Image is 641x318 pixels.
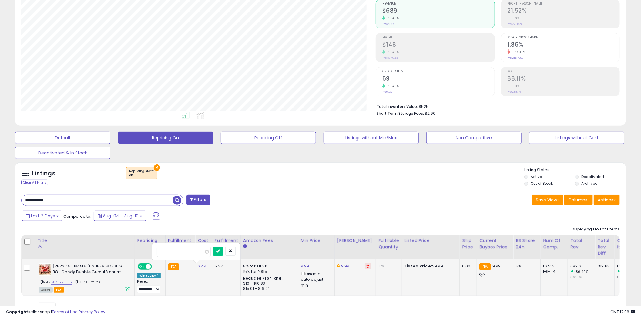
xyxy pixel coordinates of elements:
small: -87.95% [510,50,526,55]
h2: 1.86% [508,41,620,49]
button: Columns [564,195,593,205]
a: 9.99 [301,263,309,269]
div: Num of Comp. [543,237,565,250]
button: Listings without Min/Max [324,132,419,144]
small: Prev: $79.55 [382,56,398,60]
h2: 21.52% [508,7,620,15]
div: Total Rev. [570,237,592,250]
div: 15% for > $15 [243,269,294,274]
button: Repricing On [118,132,213,144]
span: Repricing state : [129,169,154,178]
div: Ordered Items [617,237,639,250]
a: B07FY25FPS [51,280,72,285]
small: 86.49% [385,50,399,55]
div: seller snap | | [6,309,105,315]
span: Revenue [382,2,495,5]
button: Actions [594,195,620,205]
div: $10 - $10.83 [243,281,294,286]
small: Prev: $370 [382,22,396,26]
div: ASIN: [39,263,130,292]
span: Show: entries [26,304,69,310]
div: $9.99 [404,263,455,269]
div: Current Buybox Price [479,237,511,250]
button: Default [15,132,110,144]
div: BB Share 24h. [516,237,538,250]
div: Fulfillable Quantity [378,237,399,250]
span: FBA [54,287,64,293]
label: Out of Stock [531,181,553,186]
small: FBA [479,263,491,270]
div: Preset: [137,280,161,293]
b: Total Inventory Value: [377,104,418,109]
h5: Listings [32,169,55,178]
div: 5.37 [215,263,236,269]
div: 319.68 [598,263,610,269]
button: Save View [532,195,563,205]
div: Fulfillment Cost [215,237,238,250]
h2: 69 [382,75,495,83]
div: on [129,173,154,177]
div: Cost [198,237,210,244]
button: × [154,164,160,171]
small: Prev: 88.11% [508,90,522,94]
span: Ordered Items [382,70,495,73]
div: Repricing [137,237,163,244]
b: Short Term Storage Fees: [377,111,424,116]
a: Privacy Policy [79,309,105,315]
small: Amazon Fees. [243,244,247,249]
div: 5% [516,263,536,269]
div: 0.00 [462,263,472,269]
span: Compared to: [63,214,91,219]
button: Deactivated & In Stock [15,147,110,159]
strong: Copyright [6,309,28,315]
h2: 88.11% [508,75,620,83]
small: 86.49% [385,84,399,88]
small: 0.00% [508,16,520,21]
span: ROI [508,70,620,73]
small: (86.49%) [575,269,590,274]
span: 9.99 [492,263,501,269]
b: Reduced Prof. Rng. [243,276,283,281]
h2: $148 [382,41,495,49]
div: Amazon Fees [243,237,296,244]
a: Terms of Use [52,309,78,315]
span: | SKU: TH125758 [73,280,102,284]
li: $525 [377,102,615,110]
div: [PERSON_NAME] [337,237,373,244]
span: OFF [151,264,161,269]
p: Listing States: [524,167,626,173]
div: 689.31 [570,263,595,269]
div: 8% for <= $15 [243,263,294,269]
div: Min Price [301,237,332,244]
div: Win BuyBox * [137,273,161,278]
b: [PERSON_NAME]'s SUPER SIZE BIG BOL Candy Bubble Gum 48 count [52,263,126,276]
div: Disable auto adjust min [301,270,330,288]
button: Non Competitive [426,132,522,144]
span: Columns [568,197,587,203]
span: Profit [382,36,495,39]
span: Avg. Buybox Share [508,36,620,39]
small: 0.00% [508,84,520,88]
span: $2.60 [425,111,435,116]
a: 9.99 [341,263,350,269]
b: Listed Price: [404,263,432,269]
label: Deactivated [581,174,604,179]
h2: $689 [382,7,495,15]
div: FBA: 3 [543,263,563,269]
label: Archived [581,181,598,186]
div: FBM: 4 [543,269,563,274]
a: 2.44 [198,263,207,269]
span: All listings currently available for purchase on Amazon [39,287,53,293]
div: Displaying 1 to 1 of 1 items [572,227,620,232]
div: $15.01 - $16.24 [243,286,294,291]
div: Fulfillment [168,237,193,244]
button: Listings without Cost [529,132,624,144]
span: ON [138,264,146,269]
div: Clear All Filters [21,180,48,185]
div: Ship Price [462,237,474,250]
span: Profit [PERSON_NAME] [508,2,620,5]
small: Prev: 15.43% [508,56,523,60]
button: Aug-04 - Aug-10 [94,211,146,221]
small: FBA [168,263,179,270]
div: Total Rev. Diff. [598,237,612,257]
